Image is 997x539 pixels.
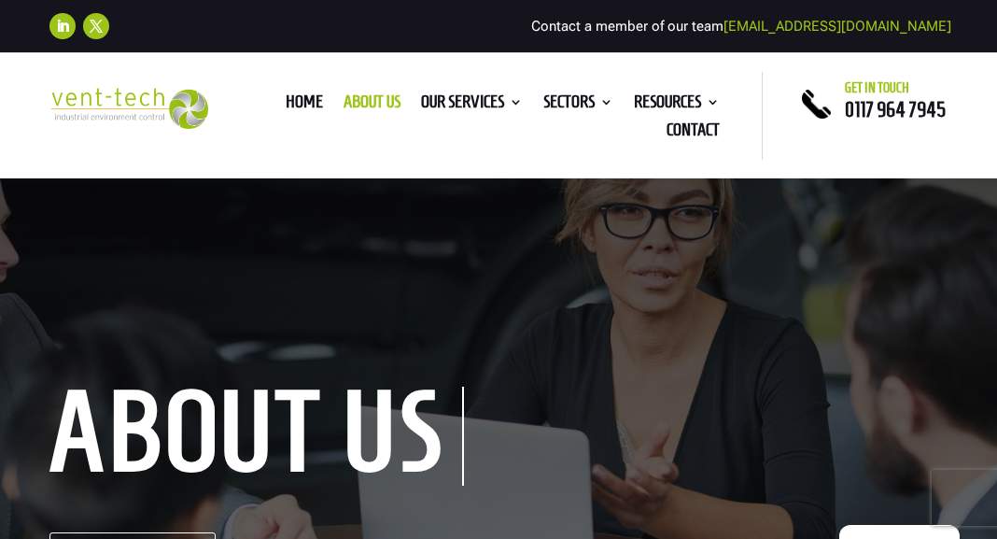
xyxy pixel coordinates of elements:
[845,80,909,95] span: Get in touch
[344,95,400,116] a: About us
[286,95,323,116] a: Home
[49,387,464,486] h1: About us
[83,13,109,39] a: Follow on X
[531,18,951,35] span: Contact a member of our team
[845,98,946,121] a: 0117 964 7945
[49,13,76,39] a: Follow on LinkedIn
[49,88,207,128] img: 2023-09-27T08_35_16.549ZVENT-TECH---Clear-background
[667,123,720,144] a: Contact
[634,95,720,116] a: Resources
[421,95,523,116] a: Our Services
[723,18,951,35] a: [EMAIL_ADDRESS][DOMAIN_NAME]
[543,95,613,116] a: Sectors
